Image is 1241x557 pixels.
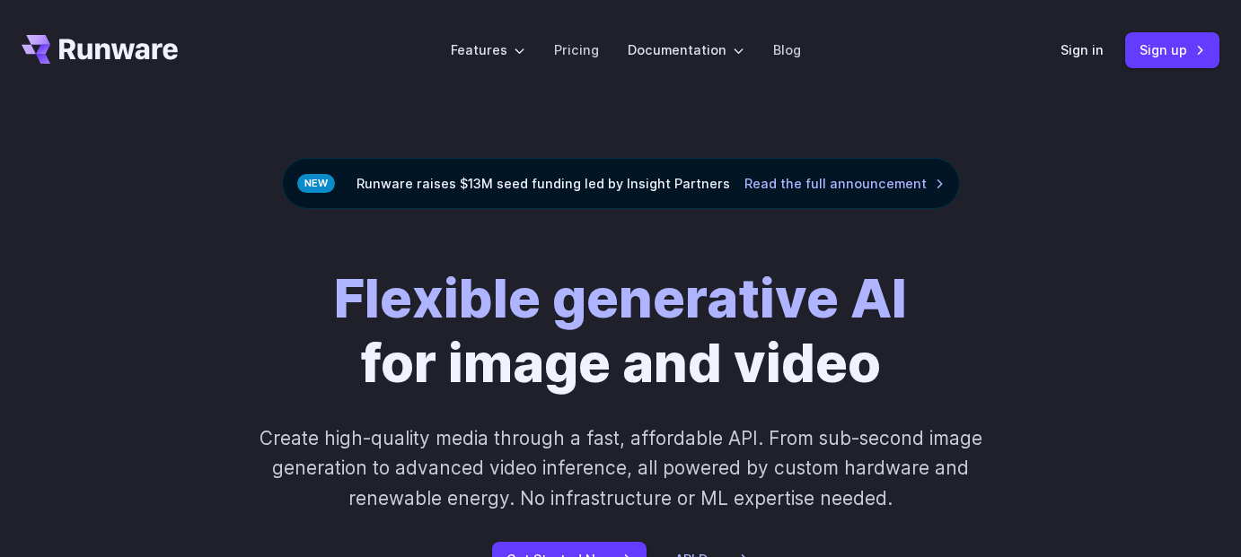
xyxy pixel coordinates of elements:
[1061,39,1104,60] a: Sign in
[1125,32,1219,67] a: Sign up
[22,35,178,64] a: Go to /
[334,266,907,395] h1: for image and video
[628,39,744,60] label: Documentation
[282,158,960,209] div: Runware raises $13M seed funding led by Insight Partners
[744,173,945,194] a: Read the full announcement
[773,39,801,60] a: Blog
[554,39,599,60] a: Pricing
[237,423,1004,513] p: Create high-quality media through a fast, affordable API. From sub-second image generation to adv...
[451,39,525,60] label: Features
[334,265,907,330] strong: Flexible generative AI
